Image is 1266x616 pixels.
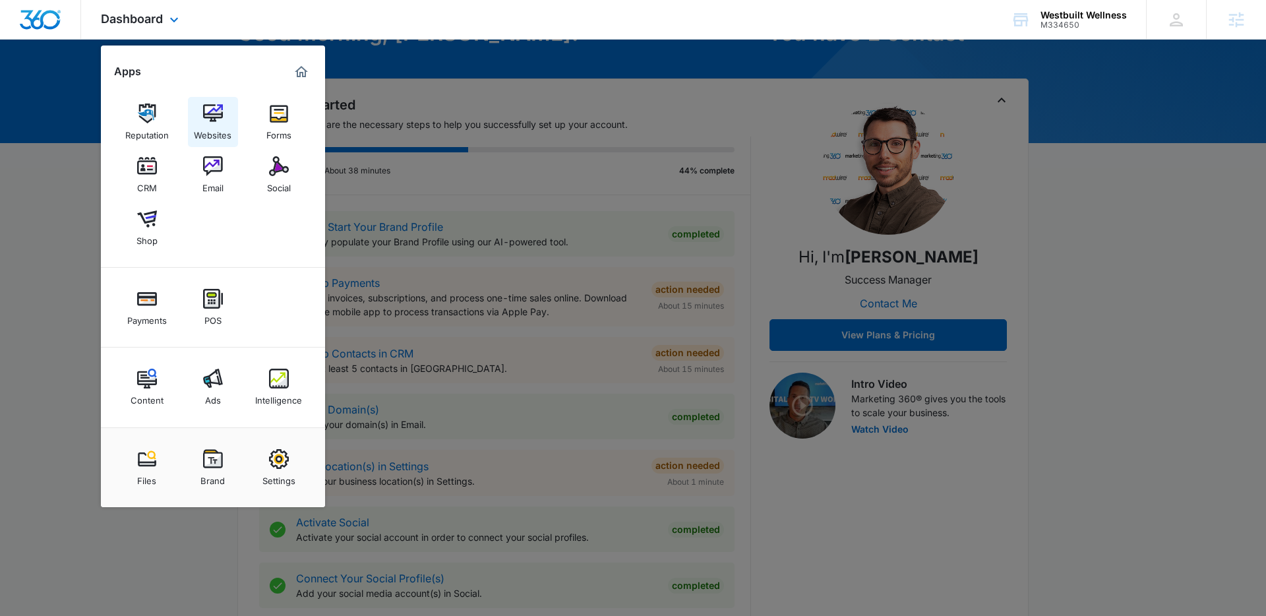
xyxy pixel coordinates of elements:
img: tab_domain_overview_orange.svg [36,77,46,87]
a: Brand [188,443,238,493]
div: Shop [136,229,158,246]
div: Reputation [125,123,169,140]
a: Forms [254,97,304,147]
div: Content [131,388,164,406]
a: Payments [122,282,172,332]
a: CRM [122,150,172,200]
a: Content [122,362,172,412]
div: account id [1040,20,1127,30]
a: Social [254,150,304,200]
a: Shop [122,202,172,253]
div: Email [202,176,224,193]
div: Payments [127,309,167,326]
img: tab_keywords_by_traffic_grey.svg [131,77,142,87]
div: v 4.0.24 [37,21,65,32]
div: CRM [137,176,157,193]
span: Dashboard [101,12,163,26]
h2: Apps [114,65,141,78]
div: Files [137,469,156,486]
div: Websites [194,123,231,140]
a: Websites [188,97,238,147]
div: Ads [205,388,221,406]
a: Files [122,443,172,493]
img: logo_orange.svg [21,21,32,32]
img: website_grey.svg [21,34,32,45]
div: Intelligence [255,388,302,406]
div: Settings [262,469,295,486]
div: Brand [200,469,225,486]
div: Forms [266,123,291,140]
a: Intelligence [254,362,304,412]
div: Keywords by Traffic [146,78,222,86]
div: Domain: [DOMAIN_NAME] [34,34,145,45]
a: Reputation [122,97,172,147]
a: POS [188,282,238,332]
a: Marketing 360® Dashboard [291,61,312,82]
a: Ads [188,362,238,412]
div: account name [1040,10,1127,20]
a: Settings [254,443,304,493]
div: Social [267,176,291,193]
div: Domain Overview [50,78,118,86]
a: Email [188,150,238,200]
div: POS [204,309,222,326]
